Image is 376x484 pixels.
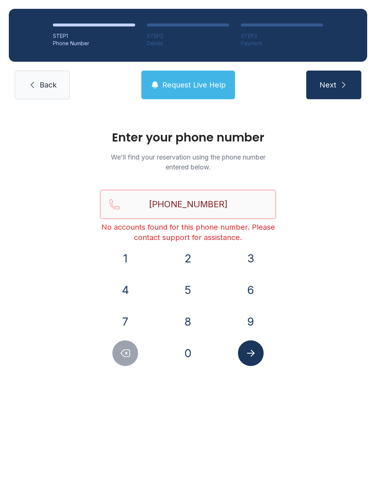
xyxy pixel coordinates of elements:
[175,277,201,303] button: 5
[175,309,201,334] button: 8
[53,32,135,40] div: STEP 1
[241,40,323,47] div: Payment
[100,190,276,219] input: Reservation phone number
[175,340,201,366] button: 0
[238,277,264,303] button: 6
[238,309,264,334] button: 9
[100,132,276,143] h1: Enter your phone number
[147,40,229,47] div: Details
[112,309,138,334] button: 7
[100,222,276,243] div: No accounts found for this phone number. Please contact support for assistance.
[175,245,201,271] button: 2
[241,32,323,40] div: STEP 3
[40,80,57,90] span: Back
[112,245,138,271] button: 1
[319,80,336,90] span: Next
[53,40,135,47] div: Phone Number
[162,80,226,90] span: Request Live Help
[112,340,138,366] button: Delete number
[112,277,138,303] button: 4
[238,340,264,366] button: Submit lookup form
[100,152,276,172] p: We'll find your reservation using the phone number entered below.
[147,32,229,40] div: STEP 2
[238,245,264,271] button: 3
